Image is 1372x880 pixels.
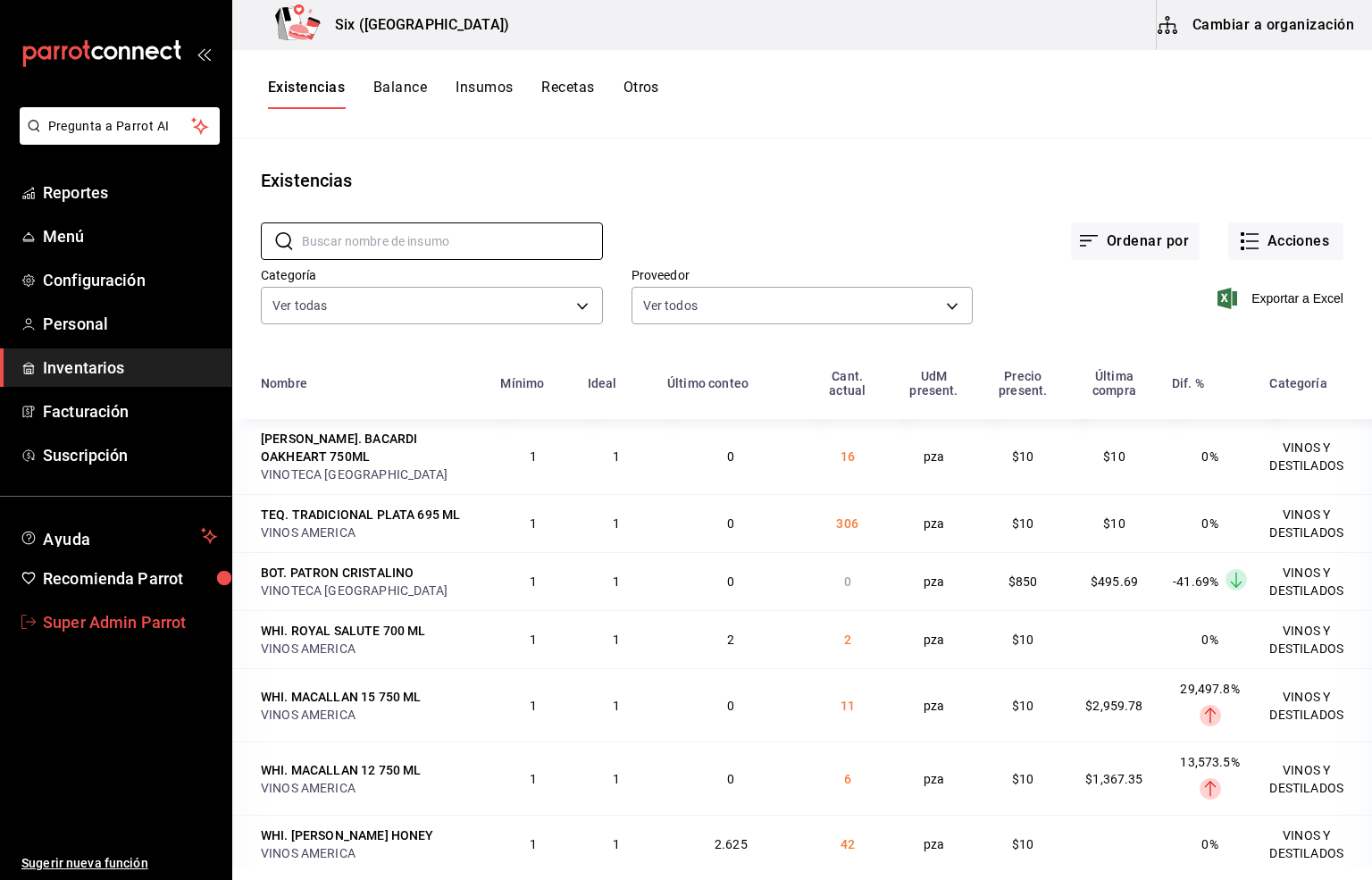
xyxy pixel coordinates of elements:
span: $850 [1008,574,1038,589]
div: [PERSON_NAME]. BACARDI OAKHEART 750ML [261,430,479,465]
td: pza [890,419,979,494]
span: $10 [1012,516,1033,531]
span: 1 [613,574,620,589]
div: TEQ. TRADICIONAL PLATA 695 ML [261,506,460,524]
span: 1 [530,449,537,464]
a: Pregunta a Parrot AI [13,130,220,148]
span: 1 [613,772,620,786]
span: 2.625 [715,837,748,851]
input: Buscar nombre de insumo [302,223,603,259]
span: 0 [844,574,851,589]
label: Proveedor [632,269,974,281]
span: $2,959.78 [1085,699,1142,713]
div: WHI. MACALLAN 12 750 ML [261,761,421,779]
td: pza [890,668,979,742]
span: 1 [613,837,620,851]
span: 16 [841,449,855,464]
div: Categoría [1269,376,1326,390]
td: pza [890,610,979,668]
td: VINOS Y DESTILADOS [1259,815,1372,873]
div: Mínimo [500,376,544,390]
button: Exportar a Excel [1221,288,1343,309]
div: VINOS AMERICA [261,524,479,541]
td: pza [890,742,979,815]
button: Ordenar por [1071,222,1200,260]
span: 1 [530,633,537,647]
span: 0% [1201,449,1217,464]
span: 2 [844,633,851,647]
span: $10 [1012,772,1033,786]
span: $495.69 [1091,574,1138,589]
td: pza [890,815,979,873]
span: $10 [1012,699,1033,713]
span: $10 [1012,837,1033,851]
span: Suscripción [43,443,217,467]
span: 11 [841,699,855,713]
div: WHI. [PERSON_NAME] HONEY [261,826,434,844]
div: Precio present. [989,369,1057,398]
span: $10 [1012,449,1033,464]
span: 0 [727,699,734,713]
span: 1 [530,516,537,531]
span: Reportes [43,180,217,205]
span: Sugerir nueva función [21,854,217,873]
span: 1 [613,699,620,713]
span: 13,573.5% [1180,755,1239,769]
span: 1 [530,837,537,851]
span: Super Admin Parrot [43,610,217,634]
div: VINOS AMERICA [261,844,479,862]
span: 0% [1201,837,1217,851]
span: Inventarios [43,356,217,380]
td: VINOS Y DESTILADOS [1259,494,1372,552]
div: WHI. ROYAL SALUTE 700 ML [261,622,426,640]
div: navigation tabs [268,79,659,109]
div: VINOTECA [GEOGRAPHIC_DATA] [261,465,479,483]
button: Pregunta a Parrot AI [20,107,220,145]
span: 0 [727,449,734,464]
span: Menú [43,224,217,248]
span: 6 [844,772,851,786]
span: -41.69% [1173,574,1218,589]
td: pza [890,494,979,552]
span: Facturación [43,399,217,423]
span: Ver todas [272,297,327,314]
button: Balance [373,79,427,109]
span: 2 [727,633,734,647]
button: Acciones [1228,222,1343,260]
span: 1 [613,516,620,531]
div: Última compra [1078,369,1150,398]
button: Recetas [541,79,594,109]
span: 0 [727,772,734,786]
span: 29,497.8% [1180,682,1239,696]
div: Existencias [261,167,352,194]
span: $10 [1103,449,1125,464]
div: Cant. actual [816,369,879,398]
span: 1 [530,772,537,786]
span: 1 [530,574,537,589]
span: 1 [613,449,620,464]
span: Personal [43,312,217,336]
span: $1,367.35 [1085,772,1142,786]
label: Categoría [261,269,603,281]
span: 306 [836,516,857,531]
span: 1 [530,699,537,713]
span: 0 [727,516,734,531]
td: VINOS Y DESTILADOS [1259,668,1372,742]
td: VINOS Y DESTILADOS [1259,610,1372,668]
button: Insumos [456,79,513,109]
h3: Six ([GEOGRAPHIC_DATA]) [321,14,509,36]
div: Nombre [261,376,307,390]
span: Recomienda Parrot [43,566,217,591]
button: open_drawer_menu [197,46,211,61]
span: $10 [1012,633,1033,647]
span: Ver todos [643,297,698,314]
td: VINOS Y DESTILADOS [1259,552,1372,610]
div: VINOS AMERICA [261,779,479,797]
div: VINOS AMERICA [261,706,479,724]
span: 0% [1201,516,1217,531]
div: VINOTECA [GEOGRAPHIC_DATA] [261,582,479,599]
span: 1 [613,633,620,647]
span: $10 [1103,516,1125,531]
button: Otros [623,79,659,109]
